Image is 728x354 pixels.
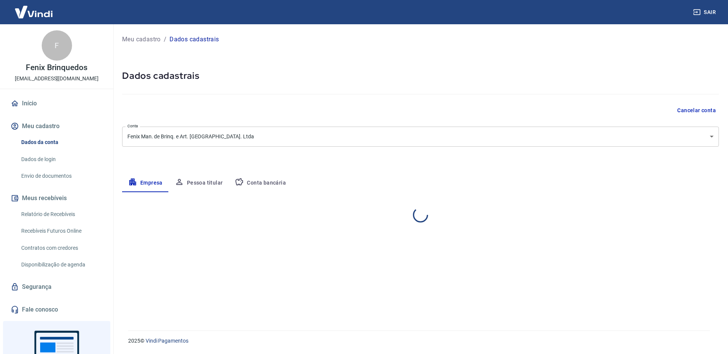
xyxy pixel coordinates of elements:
[18,223,104,239] a: Recebíveis Futuros Online
[122,70,719,82] h5: Dados cadastrais
[15,75,99,83] p: [EMAIL_ADDRESS][DOMAIN_NAME]
[9,0,58,23] img: Vindi
[18,257,104,273] a: Disponibilização de agenda
[18,152,104,167] a: Dados de login
[9,95,104,112] a: Início
[18,135,104,150] a: Dados da conta
[9,190,104,207] button: Meus recebíveis
[9,118,104,135] button: Meu cadastro
[169,35,219,44] p: Dados cadastrais
[692,5,719,19] button: Sair
[164,35,166,44] p: /
[9,301,104,318] a: Fale conosco
[122,35,161,44] a: Meu cadastro
[42,30,72,61] div: F
[674,103,719,117] button: Cancelar conta
[9,279,104,295] a: Segurança
[127,123,138,129] label: Conta
[18,207,104,222] a: Relatório de Recebíveis
[26,64,87,72] p: Fenix Brinquedos
[18,240,104,256] a: Contratos com credores
[146,338,188,344] a: Vindi Pagamentos
[229,174,292,192] button: Conta bancária
[122,174,169,192] button: Empresa
[122,127,719,147] div: Fenix Man. de Brinq. e Art. [GEOGRAPHIC_DATA]. Ltda
[18,168,104,184] a: Envio de documentos
[128,337,710,345] p: 2025 ©
[169,174,229,192] button: Pessoa titular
